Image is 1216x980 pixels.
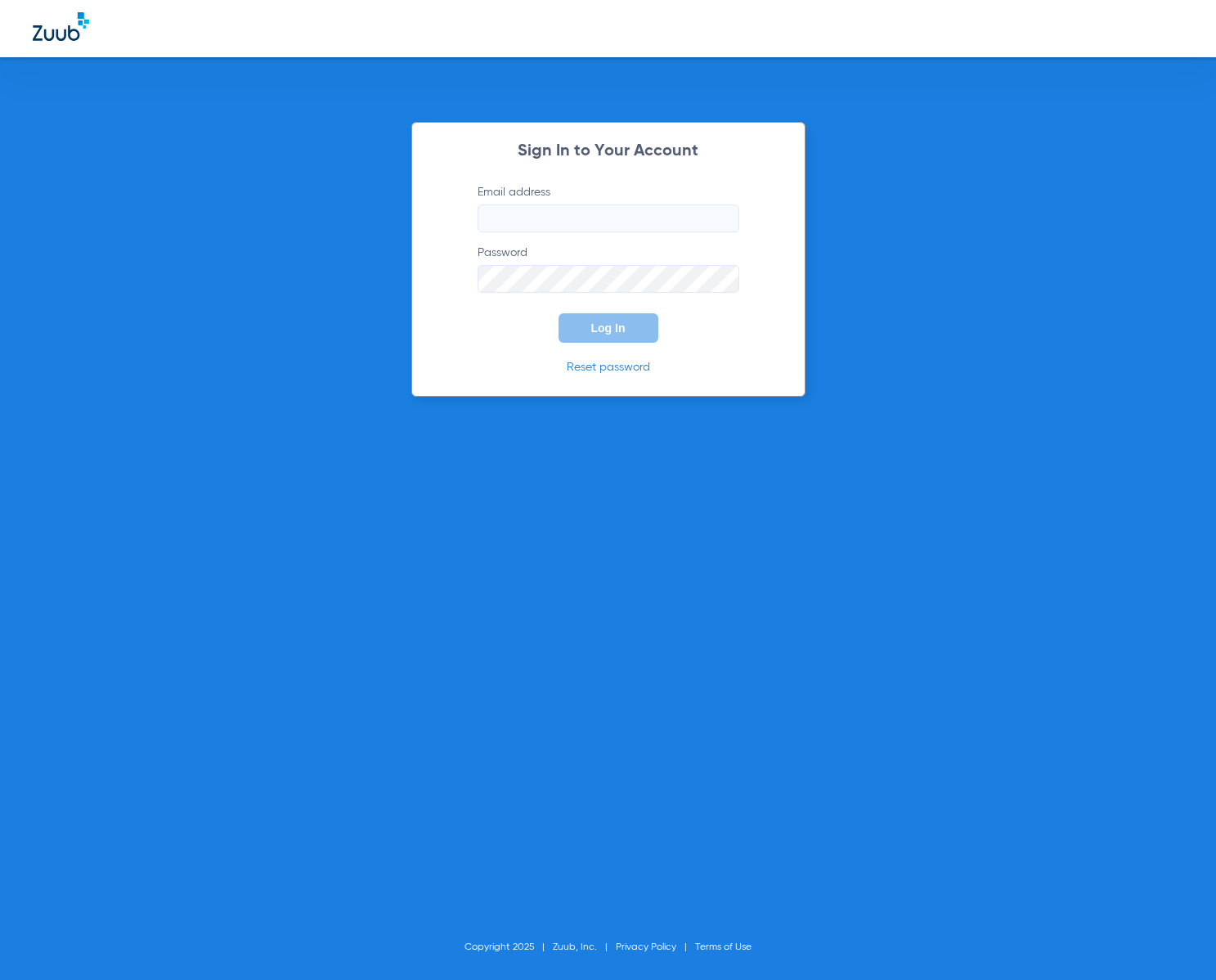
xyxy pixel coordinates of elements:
[464,939,553,955] li: Copyright 2025
[478,184,739,232] label: Email address
[591,321,626,335] span: Log In
[478,265,739,293] input: Password
[453,143,764,160] h2: Sign In to Your Account
[616,942,676,952] a: Privacy Policy
[33,12,89,41] img: Zuub Logo
[478,245,739,293] label: Password
[695,942,752,952] a: Terms of Use
[567,362,650,373] a: Reset password
[559,313,658,343] button: Log In
[478,205,739,232] input: Email address
[553,939,616,955] li: Zuub, Inc.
